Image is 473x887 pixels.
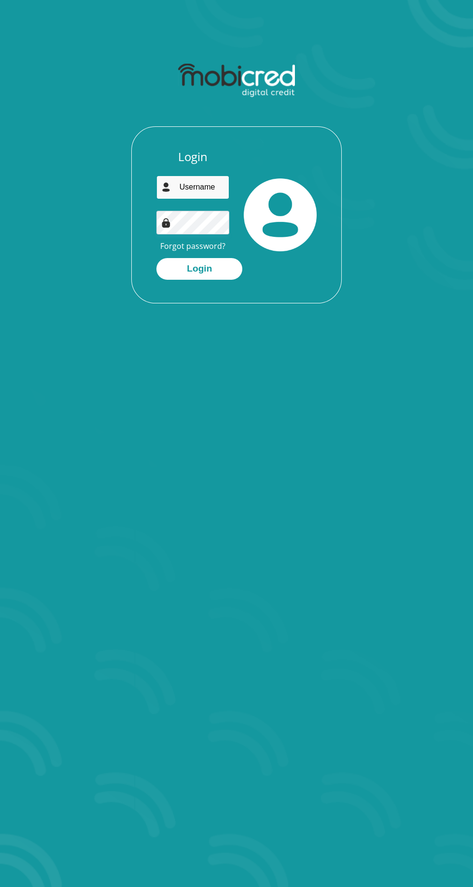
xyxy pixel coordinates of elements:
img: mobicred logo [178,64,294,97]
input: Username [156,176,229,199]
h3: Login [156,150,229,164]
img: Image [161,218,171,228]
button: Login [156,258,242,280]
img: user-icon image [161,182,171,192]
a: Forgot password? [160,241,225,251]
